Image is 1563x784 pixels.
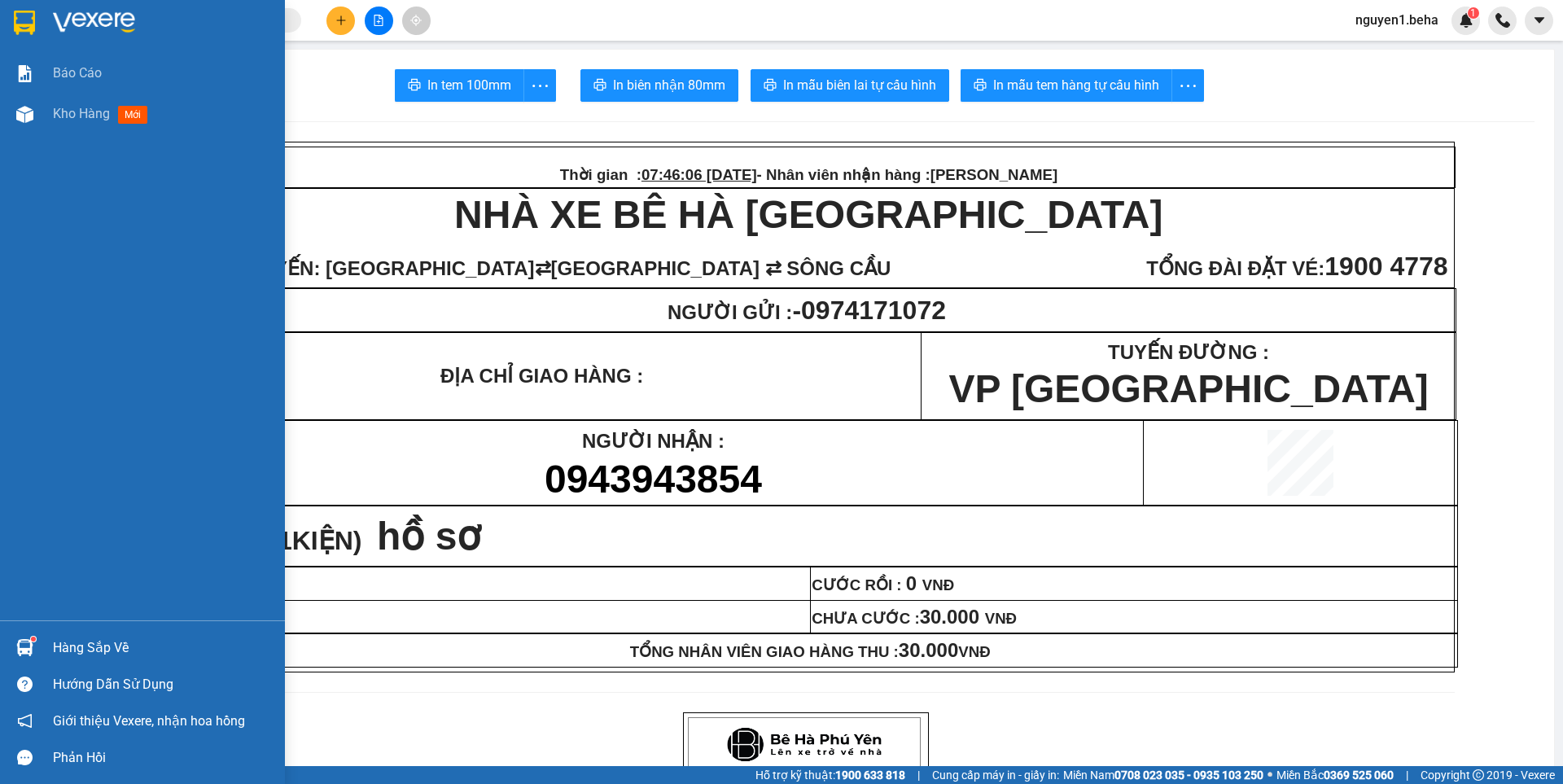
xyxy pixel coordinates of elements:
[1324,252,1447,281] span: 1900 4778
[961,69,1172,102] button: printerIn mẫu tem hàng tự cấu hình
[1525,7,1553,35] button: caret-down
[14,11,35,35] img: logo-vxr
[248,257,534,279] span: TUYẾN: [GEOGRAPHIC_DATA]
[523,69,556,102] button: more
[1470,7,1476,19] span: 1
[932,766,1059,784] span: Cung cấp máy in - giấy in:
[408,78,421,94] span: printer
[668,301,952,323] span: NGƯỜI GỬI :
[1473,769,1484,781] span: copyright
[53,711,245,731] span: Giới thiệu Vexere, nhận hoa hồng
[16,65,33,82] img: solution-icon
[580,69,738,102] button: printerIn biên nhận 80mm
[899,639,958,661] span: 30.000
[1108,341,1269,363] span: TUYẾN ĐƯỜNG :
[812,610,1017,627] span: CHƯA CƯỚC :
[1276,766,1394,784] span: Miền Bắc
[427,75,511,95] span: In tem 100mm
[17,677,33,692] span: question-circle
[17,713,33,729] span: notification
[395,69,524,102] button: printerIn tem 100mm
[1114,769,1263,782] strong: 0708 023 035 - 0935 103 250
[613,75,725,95] span: In biên nhận 80mm
[326,7,355,35] button: plus
[365,7,393,35] button: file-add
[335,15,347,26] span: plus
[641,166,757,183] span: 07:46:06 [DATE]
[582,430,725,452] span: NGƯỜI NHẬN :
[979,610,1017,627] span: VNĐ
[1495,13,1510,28] img: phone-icon
[1324,769,1394,782] strong: 0369 525 060
[551,257,891,279] span: [GEOGRAPHIC_DATA] ⇄ SÔNG CẦU
[454,193,1162,236] strong: NHÀ XE BÊ HÀ [GEOGRAPHIC_DATA]
[917,766,920,784] span: |
[630,643,991,660] span: TỔNG NHÂN VIÊN GIAO HÀNG THU :
[292,526,362,555] span: KIỆN)
[1532,13,1547,28] span: caret-down
[899,643,991,660] span: VNĐ
[1267,772,1272,778] span: ⚪️
[755,766,905,784] span: Hỗ trợ kỹ thuật:
[17,750,33,765] span: message
[1342,10,1451,30] span: nguyen1.beha
[1171,69,1204,102] button: more
[118,106,147,124] span: mới
[1172,76,1203,96] span: more
[1406,766,1408,784] span: |
[410,15,422,26] span: aim
[930,166,1058,183] span: [PERSON_NAME]
[764,78,777,94] span: printer
[1459,13,1473,28] img: icon-new-feature
[16,106,33,123] img: warehouse-icon
[373,15,384,26] span: file-add
[948,367,1428,410] span: VP [GEOGRAPHIC_DATA]
[560,166,1057,183] span: Thời gian : - Nhân viên nhận hàng :
[31,637,36,642] sup: 1
[545,458,762,501] span: 0943943854
[593,78,606,94] span: printer
[993,75,1159,95] span: In mẫu tem hàng tự cấu hình
[53,63,102,83] span: Báo cáo
[783,75,936,95] span: In mẫu biên lai tự cấu hình
[801,296,946,325] span: 0974171072
[917,576,954,593] span: VNĐ
[751,69,949,102] button: printerIn mẫu biên lai tự cấu hình
[524,76,555,96] span: more
[920,606,979,628] span: 30.000
[535,257,551,279] span: ⇄
[812,576,954,593] span: CƯỚC RỒI :
[16,639,33,656] img: warehouse-icon
[53,106,110,121] span: Kho hàng
[402,7,431,35] button: aim
[906,572,917,594] span: 0
[53,746,273,770] div: Phản hồi
[53,672,273,697] div: Hướng dẫn sử dụng
[440,365,643,387] strong: ĐỊA CHỈ GIAO HÀNG :
[1468,7,1479,19] sup: 1
[1146,257,1324,279] span: TỔNG ĐÀI ĐẶT VÉ:
[835,769,905,782] strong: 1900 633 818
[792,296,946,325] span: -
[377,515,480,558] span: hồ sơ
[53,636,273,660] div: Hàng sắp về
[974,78,987,94] span: printer
[1063,766,1263,784] span: Miền Nam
